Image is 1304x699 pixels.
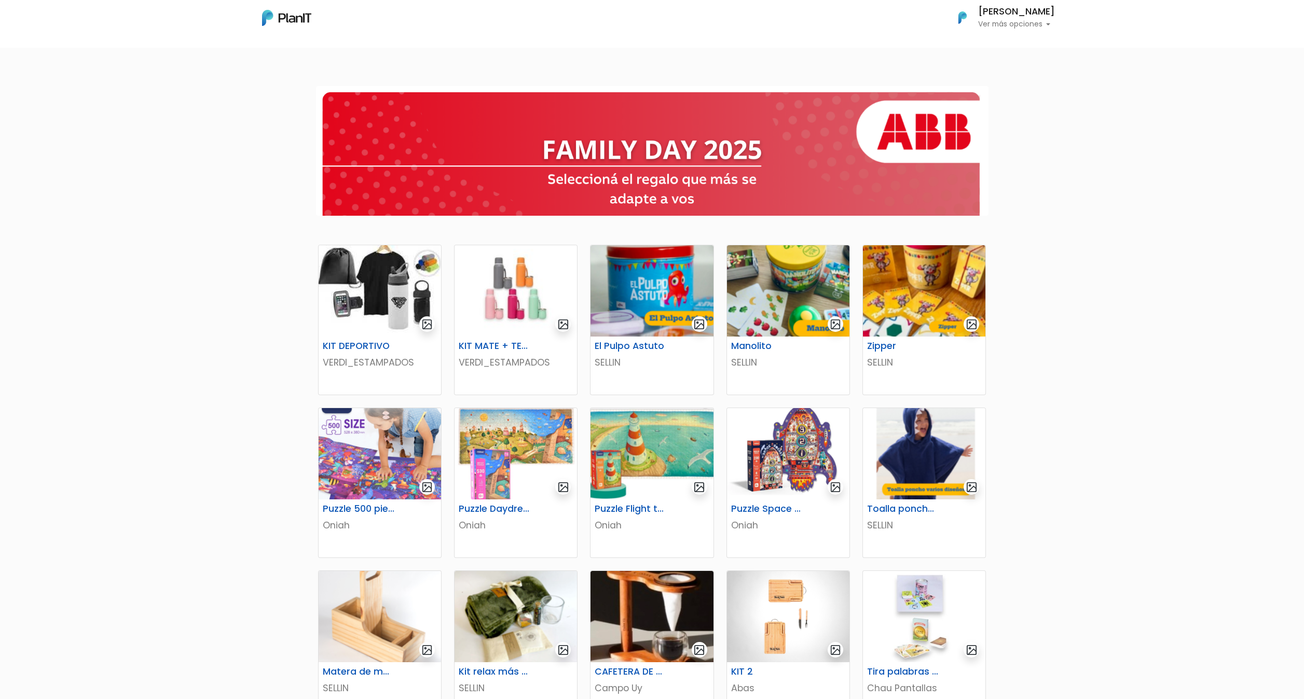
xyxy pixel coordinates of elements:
img: gallery-light [421,481,433,493]
img: gallery-light [830,644,842,656]
h6: KIT MATE + TERMO [452,341,537,352]
img: gallery-light [421,644,433,656]
a: gallery-light KIT MATE + TERMO VERDI_ESTAMPADOS [454,245,578,395]
img: thumb_image__64_.png [727,408,849,499]
img: gallery-light [966,318,978,330]
h6: Matera de madera con Porta Celular [317,666,401,677]
a: gallery-light El Pulpo Astuto SELLIN [590,245,713,395]
img: PlanIt Logo [262,10,311,26]
img: gallery-light [693,644,705,656]
h6: Puzzle 500 piezas [317,504,401,514]
p: VERDI_ESTAMPADOS [459,356,573,369]
img: gallery-light [966,644,978,656]
img: thumb_46808385-B327-4404-90A4-523DC24B1526_4_5005_c.jpeg [591,571,713,662]
p: SELLIN [867,356,981,369]
p: Ver más opciones [978,21,1055,28]
img: thumb_Captura_de_pantalla_2025-07-29_101456.png [591,245,713,337]
a: gallery-light Puzzle 500 piezas Oniah [318,408,442,558]
h6: Toalla poncho varios diseños [861,504,945,514]
p: Oniah [459,519,573,532]
h6: KIT 2 [725,666,809,677]
img: gallery-light [830,318,842,330]
img: thumb_image__copia___copia___copia_-Photoroom__6_.jpg [863,571,985,662]
img: thumb_Captura_de_pantalla_2025-07-29_105257.png [863,245,985,337]
p: SELLIN [867,519,981,532]
button: PlanIt Logo [PERSON_NAME] Ver más opciones [945,4,1055,31]
img: gallery-light [966,481,978,493]
h6: Tira palabras + Cartas españolas [861,666,945,677]
p: SELLIN [731,356,845,369]
h6: CAFETERA DE GOTEO [588,666,673,677]
p: Oniah [595,519,709,532]
h6: Puzzle Flight to the horizon [588,504,673,514]
img: gallery-light [693,318,705,330]
img: thumb_2000___2000-Photoroom_-_2025-07-02T103351.963.jpg [455,245,577,337]
p: SELLIN [595,356,709,369]
h6: Puzzle Space Rocket [725,504,809,514]
p: Chau Pantallas [867,681,981,695]
img: thumb_image__55_.png [455,408,577,499]
h6: El Pulpo Astuto [588,341,673,352]
h6: Puzzle Daydreamer [452,504,537,514]
h6: KIT DEPORTIVO [317,341,401,352]
p: Oniah [323,519,437,532]
img: gallery-light [557,644,569,656]
img: thumb_WhatsApp_Image_2023-06-30_at_16.24.56-PhotoRoom.png [727,571,849,662]
img: thumb_image__53_.png [319,408,441,499]
p: SELLIN [459,681,573,695]
a: gallery-light Manolito SELLIN [726,245,850,395]
a: gallery-light Zipper SELLIN [862,245,986,395]
img: gallery-light [557,318,569,330]
p: VERDI_ESTAMPADOS [323,356,437,369]
a: gallery-light Puzzle Flight to the horizon Oniah [590,408,713,558]
h6: Manolito [725,341,809,352]
p: SELLIN [323,681,437,695]
a: gallery-light Puzzle Daydreamer Oniah [454,408,578,558]
p: Campo Uy [595,681,709,695]
img: gallery-light [830,481,842,493]
h6: Kit relax más té [452,666,537,677]
img: thumb_WhatsApp_Image_2025-05-26_at_09.52.07.jpeg [319,245,441,337]
img: thumb_image__59_.png [591,408,713,499]
h6: Zipper [861,341,945,352]
img: thumb_68921f9ede5ef_captura-de-pantalla-2025-08-05-121323.png [455,571,577,662]
h6: [PERSON_NAME] [978,7,1055,17]
img: gallery-light [693,481,705,493]
img: gallery-light [557,481,569,493]
img: thumb_Captura_de_pantalla_2025-07-29_104833.png [727,245,849,337]
a: gallery-light Toalla poncho varios diseños SELLIN [862,408,986,558]
img: thumb_Captura_de_pantalla_2025-08-04_104830.png [863,408,985,499]
img: gallery-light [421,318,433,330]
a: gallery-light Puzzle Space Rocket Oniah [726,408,850,558]
a: gallery-light KIT DEPORTIVO VERDI_ESTAMPADOS [318,245,442,395]
p: Abas [731,681,845,695]
p: Oniah [731,519,845,532]
img: PlanIt Logo [951,6,974,29]
img: thumb_688cd36894cd4_captura-de-pantalla-2025-08-01-114651.png [319,571,441,662]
